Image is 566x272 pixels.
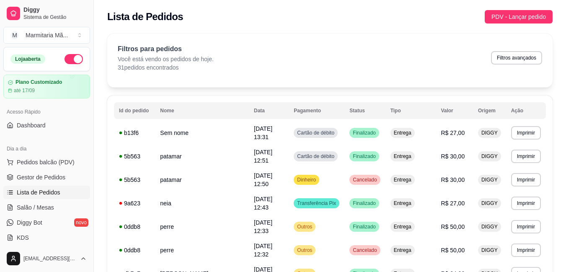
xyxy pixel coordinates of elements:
span: R$ 27,00 [441,130,465,136]
th: Nome [155,102,249,119]
span: Finalizado [351,223,377,230]
span: DIGGY [480,130,499,136]
button: Imprimir [511,126,541,140]
th: Tipo [385,102,436,119]
span: Salão / Mesas [17,203,54,212]
a: DiggySistema de Gestão [3,3,90,23]
th: Origem [473,102,506,119]
span: KDS [17,233,29,242]
span: Finalizado [351,200,377,207]
span: Entrega [392,153,413,160]
td: neia [155,192,249,215]
a: Gestor de Pedidos [3,171,90,184]
button: Select a team [3,27,90,44]
button: Imprimir [511,244,541,257]
span: Cartão de débito [295,130,336,136]
h2: Lista de Pedidos [107,10,183,23]
div: 0ddb8 [119,223,150,231]
button: Imprimir [511,197,541,210]
span: R$ 50,00 [441,223,465,230]
span: Outros [295,223,314,230]
button: Pedidos balcão (PDV) [3,155,90,169]
a: Plano Customizadoaté 17/09 [3,75,90,98]
th: Data [249,102,289,119]
span: Diggy Bot [17,218,42,227]
p: Você está vendo os pedidos de hoje. [118,55,214,63]
span: Dinheiro [295,176,318,183]
th: Pagamento [289,102,344,119]
td: perre [155,238,249,262]
button: Imprimir [511,220,541,233]
div: b13f6 [119,129,150,137]
span: Sistema de Gestão [23,14,87,21]
p: Filtros para pedidos [118,44,214,54]
span: R$ 30,00 [441,153,465,160]
span: DIGGY [480,176,499,183]
span: Cartão de débito [295,153,336,160]
button: PDV - Lançar pedido [485,10,553,23]
p: 31 pedidos encontrados [118,63,214,72]
span: Transferência Pix [295,200,338,207]
span: Entrega [392,176,413,183]
span: M [10,31,19,39]
span: [DATE] 12:50 [254,172,272,187]
div: 0ddb8 [119,246,150,254]
td: patamar [155,145,249,168]
span: Cancelado [351,176,378,183]
span: Finalizado [351,130,377,136]
a: Dashboard [3,119,90,132]
span: Pedidos balcão (PDV) [17,158,75,166]
span: Lista de Pedidos [17,188,60,197]
div: Acesso Rápido [3,105,90,119]
div: Dia a dia [3,142,90,155]
div: 5b563 [119,176,150,184]
span: Finalizado [351,153,377,160]
span: R$ 27,00 [441,200,465,207]
div: 5b563 [119,152,150,161]
button: [EMAIL_ADDRESS][DOMAIN_NAME] [3,249,90,269]
th: Ação [506,102,546,119]
span: [DATE] 12:51 [254,149,272,164]
span: [EMAIL_ADDRESS][DOMAIN_NAME] [23,255,77,262]
button: Imprimir [511,150,541,163]
span: R$ 50,00 [441,247,465,254]
span: DIGGY [480,223,499,230]
span: Gestor de Pedidos [17,173,65,181]
span: Diggy [23,6,87,14]
span: [DATE] 12:32 [254,243,272,258]
span: [DATE] 12:43 [254,196,272,211]
th: Id do pedido [114,102,155,119]
button: Imprimir [511,173,541,187]
span: [DATE] 12:33 [254,219,272,234]
th: Status [344,102,385,119]
span: DIGGY [480,247,499,254]
span: Outros [295,247,314,254]
div: 9a623 [119,199,150,207]
button: Filtros avançados [491,51,542,65]
span: DIGGY [480,153,499,160]
td: perre [155,215,249,238]
div: Marmitaria Mã ... [26,31,68,39]
span: PDV - Lançar pedido [491,12,546,21]
td: patamar [155,168,249,192]
div: Loja aberta [10,54,45,64]
a: Lista de Pedidos [3,186,90,199]
span: Entrega [392,247,413,254]
td: Sem nome [155,121,249,145]
button: Alterar Status [65,54,83,64]
th: Valor [436,102,473,119]
span: Entrega [392,200,413,207]
span: R$ 30,00 [441,176,465,183]
span: [DATE] 13:31 [254,125,272,140]
span: Entrega [392,223,413,230]
span: Cancelado [351,247,378,254]
span: DIGGY [480,200,499,207]
a: Diggy Botnovo [3,216,90,229]
span: Entrega [392,130,413,136]
article: até 17/09 [14,87,35,94]
article: Plano Customizado [16,79,62,85]
a: Salão / Mesas [3,201,90,214]
span: Dashboard [17,121,46,130]
a: KDS [3,231,90,244]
